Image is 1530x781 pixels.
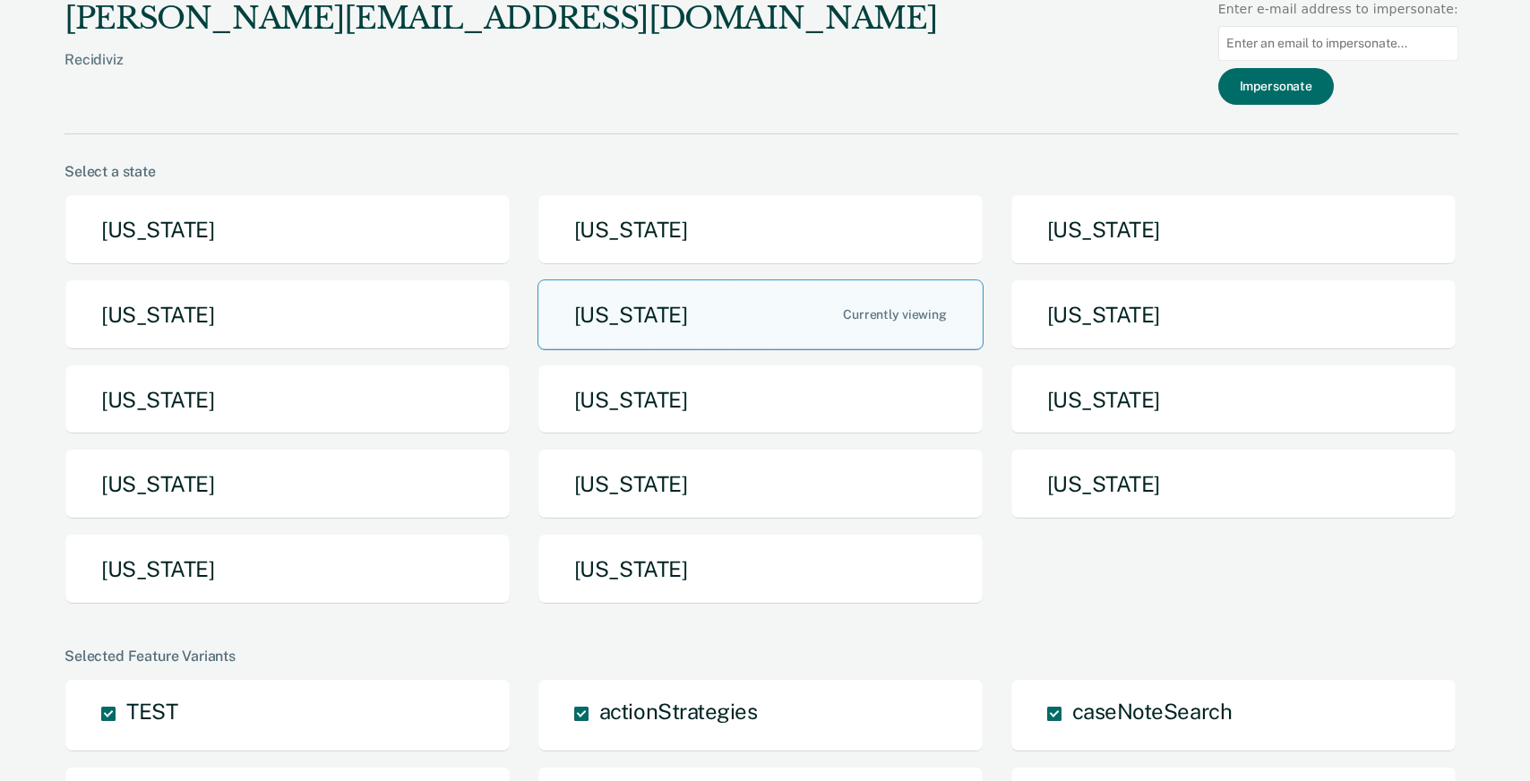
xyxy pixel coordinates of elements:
[537,365,984,435] button: [US_STATE]
[537,279,984,350] button: [US_STATE]
[1072,699,1232,724] span: caseNoteSearch
[64,51,937,97] div: Recidiviz
[64,365,511,435] button: [US_STATE]
[1218,68,1334,105] button: Impersonate
[537,534,984,605] button: [US_STATE]
[599,699,757,724] span: actionStrategies
[64,163,1458,180] div: Select a state
[64,449,511,519] button: [US_STATE]
[126,699,177,724] span: TEST
[64,279,511,350] button: [US_STATE]
[64,194,511,265] button: [US_STATE]
[1010,279,1457,350] button: [US_STATE]
[1218,26,1458,61] input: Enter an email to impersonate...
[1010,194,1457,265] button: [US_STATE]
[537,449,984,519] button: [US_STATE]
[537,194,984,265] button: [US_STATE]
[64,534,511,605] button: [US_STATE]
[1010,365,1457,435] button: [US_STATE]
[64,648,1458,665] div: Selected Feature Variants
[1010,449,1457,519] button: [US_STATE]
